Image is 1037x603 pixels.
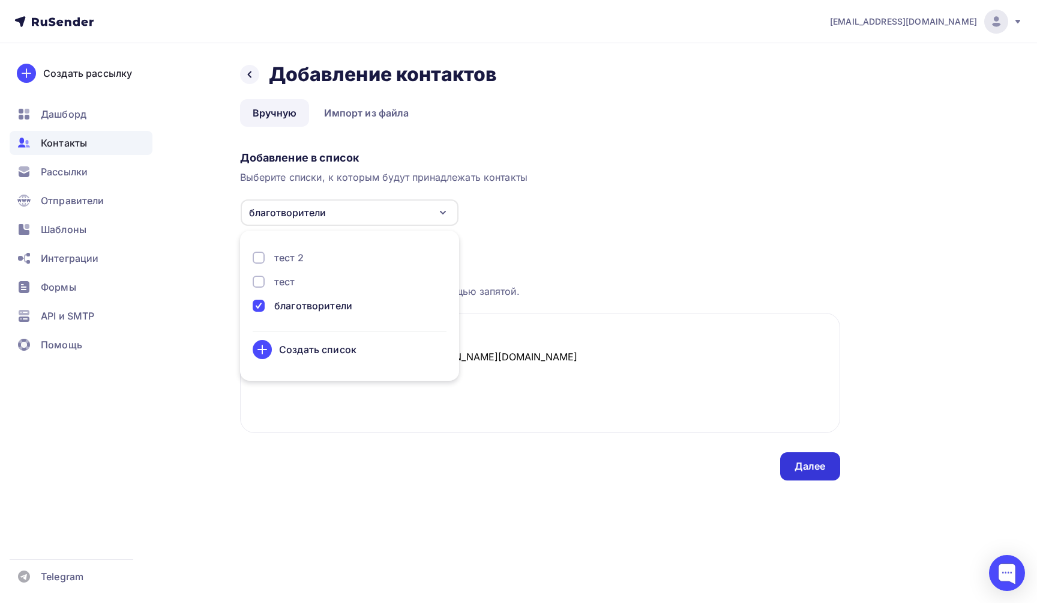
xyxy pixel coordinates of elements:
a: Вручную [240,99,310,127]
span: API и SMTP [41,309,94,323]
a: Шаблоны [10,217,152,241]
a: Рассылки [10,160,152,184]
div: благотворители [249,205,326,220]
h2: Добавление контактов [269,62,497,86]
a: Формы [10,275,152,299]
div: Загрузка контактов [240,250,840,265]
div: Выберите списки, к которым будут принадлежать контакты [240,170,840,184]
div: Каждый контакт с новой строки. Информация о контакте разделяется с помощью запятой. [240,270,840,298]
div: Добавление в список [240,151,840,165]
a: Контакты [10,131,152,155]
a: Импорт из файла [311,99,421,127]
div: Далее [795,459,826,473]
button: благотворители [240,199,459,226]
span: Рассылки [41,165,88,179]
span: Шаблоны [41,222,86,237]
a: [EMAIL_ADDRESS][DOMAIN_NAME] [830,10,1023,34]
div: тест 2 [274,250,304,265]
a: Дашборд [10,102,152,126]
span: Отправители [41,193,104,208]
span: Формы [41,280,76,294]
a: Отправители [10,189,152,213]
div: тест [274,274,295,289]
span: [EMAIL_ADDRESS][DOMAIN_NAME] [830,16,977,28]
div: Создать список [279,342,356,357]
span: Telegram [41,569,83,584]
ul: благотворители [240,231,459,381]
span: Помощь [41,338,82,352]
div: Создать рассылку [43,66,132,80]
div: благотворители [274,298,352,313]
span: Дашборд [41,107,86,121]
span: Контакты [41,136,87,150]
span: Интеграции [41,251,98,265]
